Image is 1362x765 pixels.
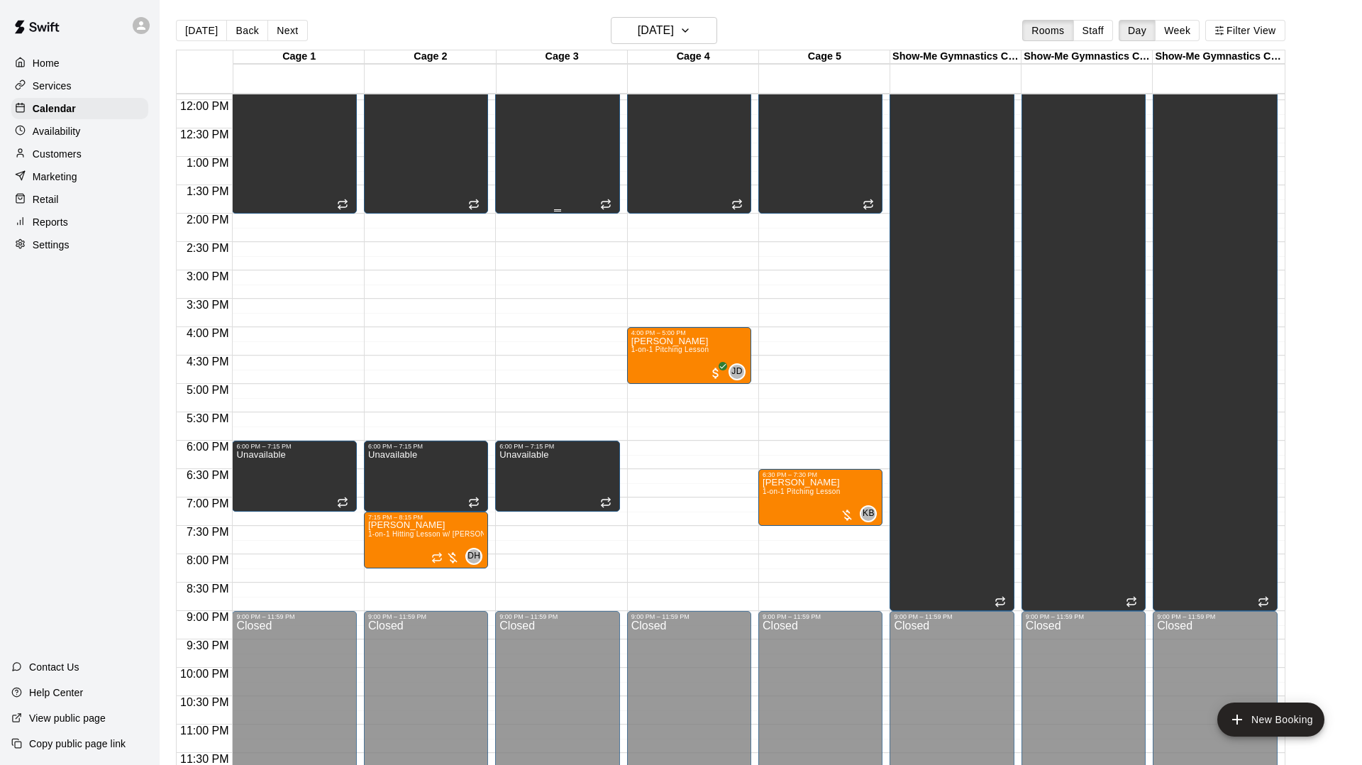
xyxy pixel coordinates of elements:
[183,299,233,311] span: 3:30 PM
[11,53,148,74] div: Home
[11,121,148,142] a: Availability
[337,199,348,210] span: Recurring event
[368,613,484,620] div: 9:00 PM – 11:59 PM
[33,147,82,161] p: Customers
[183,611,233,623] span: 9:00 PM
[33,124,81,138] p: Availability
[364,441,488,512] div: 6:00 PM – 7:15 PM: Unavailable
[33,101,76,116] p: Calendar
[29,737,126,751] p: Copy public page link
[11,234,148,255] a: Settings
[11,143,148,165] div: Customers
[368,443,484,450] div: 6:00 PM – 7:15 PM
[33,170,77,184] p: Marketing
[628,50,759,64] div: Cage 4
[183,469,233,481] span: 6:30 PM
[467,549,480,563] span: DH
[183,270,233,282] span: 3:00 PM
[11,166,148,187] a: Marketing
[176,20,227,41] button: [DATE]
[337,497,348,508] span: Recurring event
[29,660,79,674] p: Contact Us
[33,192,59,207] p: Retail
[183,441,233,453] span: 6:00 PM
[183,412,233,424] span: 5:30 PM
[177,128,232,141] span: 12:30 PM
[995,596,1006,607] span: Recurring event
[368,514,484,521] div: 7:15 PM – 8:15 PM
[731,199,743,210] span: Recurring event
[731,365,742,379] span: JD
[863,199,874,210] span: Recurring event
[860,505,877,522] div: Kyle Brown
[183,185,233,197] span: 1:30 PM
[183,214,233,226] span: 2:00 PM
[495,441,619,512] div: 6:00 PM – 7:15 PM: Unavailable
[33,215,68,229] p: Reports
[177,696,232,708] span: 10:30 PM
[631,346,709,353] span: 1-on-1 Pitching Lesson
[763,471,878,478] div: 6:30 PM – 7:30 PM
[709,366,723,380] span: All customers have paid
[631,613,747,620] div: 9:00 PM – 11:59 PM
[468,199,480,210] span: Recurring event
[183,356,233,368] span: 4:30 PM
[33,238,70,252] p: Settings
[183,242,233,254] span: 2:30 PM
[33,79,72,93] p: Services
[364,512,488,568] div: 7:15 PM – 8:15 PM: 1-on-1 Hitting Lesson w/ Danny Hill
[177,668,232,680] span: 10:00 PM
[226,20,268,41] button: Back
[11,189,148,210] a: Retail
[627,327,751,384] div: 4:00 PM – 5:00 PM: Jacob Addis
[763,488,841,495] span: 1-on-1 Pitching Lesson
[1153,50,1284,64] div: Show-Me Gymnastics Cage 3
[183,554,233,566] span: 8:00 PM
[1157,613,1273,620] div: 9:00 PM – 11:59 PM
[1217,703,1324,737] button: add
[890,50,1021,64] div: Show-Me Gymnastics Cage 1
[1073,20,1114,41] button: Staff
[11,98,148,119] a: Calendar
[368,530,514,538] span: 1-on-1 Hitting Lesson w/ [PERSON_NAME]
[734,363,746,380] span: Jake Deakins
[1258,596,1269,607] span: Recurring event
[759,50,890,64] div: Cage 5
[763,613,878,620] div: 9:00 PM – 11:59 PM
[11,75,148,97] div: Services
[499,443,615,450] div: 6:00 PM – 7:15 PM
[183,639,233,651] span: 9:30 PM
[468,497,480,508] span: Recurring event
[431,552,443,563] span: Recurring event
[236,613,352,620] div: 9:00 PM – 11:59 PM
[865,505,877,522] span: Kyle Brown
[183,327,233,339] span: 4:00 PM
[497,50,628,64] div: Cage 3
[29,686,83,700] p: Help Center
[1155,20,1200,41] button: Week
[600,199,611,210] span: Recurring event
[29,711,106,725] p: View public page
[465,548,482,565] div: Danny Hill
[365,50,496,64] div: Cage 2
[600,497,611,508] span: Recurring event
[758,469,882,526] div: 6:30 PM – 7:30 PM: Kade Watring
[611,17,717,44] button: [DATE]
[1205,20,1285,41] button: Filter View
[729,363,746,380] div: Jake Deakins
[1021,50,1153,64] div: Show-Me Gymnastics Cage 2
[33,56,60,70] p: Home
[183,497,233,510] span: 7:00 PM
[177,753,232,765] span: 11:30 PM
[232,441,356,512] div: 6:00 PM – 7:15 PM: Unavailable
[11,211,148,233] a: Reports
[631,329,747,336] div: 4:00 PM – 5:00 PM
[1026,613,1141,620] div: 9:00 PM – 11:59 PM
[183,384,233,396] span: 5:00 PM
